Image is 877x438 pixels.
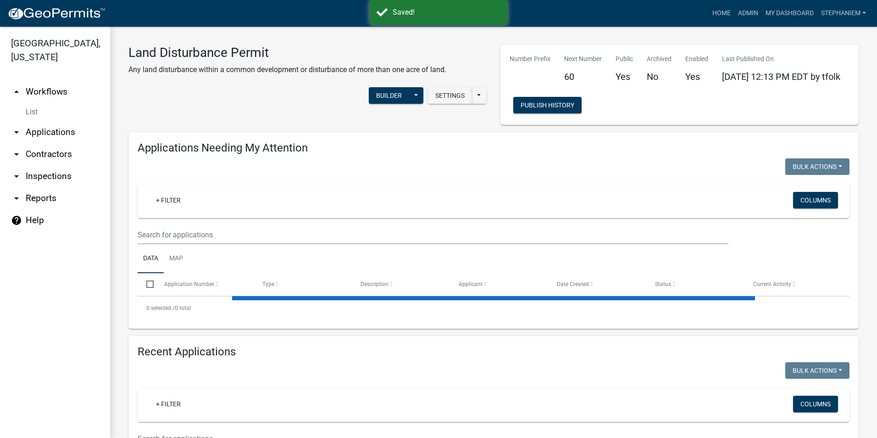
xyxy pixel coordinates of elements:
[138,244,164,274] a: Data
[685,54,708,64] p: Enabled
[564,54,602,64] p: Next Number
[616,71,633,82] h5: Yes
[785,158,849,175] button: Bulk Actions
[11,193,22,204] i: arrow_drop_down
[616,54,633,64] p: Public
[146,305,175,311] span: 0 selected /
[393,7,500,18] div: Saved!
[513,97,582,113] button: Publish History
[722,71,840,82] span: [DATE] 12:13 PM EDT by tfolk
[793,396,838,412] button: Columns
[647,54,672,64] p: Archived
[793,192,838,208] button: Columns
[510,54,550,64] p: Number Prefix
[785,362,849,379] button: Bulk Actions
[138,297,849,320] div: 0 total
[734,5,762,22] a: Admin
[513,102,582,110] wm-modal-confirm: Workflow Publish History
[253,273,351,295] datatable-header-cell: Type
[149,192,188,208] a: + Filter
[564,71,602,82] h5: 60
[155,273,253,295] datatable-header-cell: Application Number
[164,244,189,274] a: Map
[128,64,446,75] p: Any land disturbance within a common development or disturbance of more than one acre of land.
[352,273,450,295] datatable-header-cell: Description
[459,281,483,287] span: Applicant
[722,54,840,64] p: Last Published On
[361,281,389,287] span: Description
[11,149,22,160] i: arrow_drop_down
[138,345,849,359] h4: Recent Applications
[138,225,728,244] input: Search for applications
[11,171,22,182] i: arrow_drop_down
[817,5,870,22] a: StephanieM
[138,273,155,295] datatable-header-cell: Select
[548,273,646,295] datatable-header-cell: Date Created
[557,281,589,287] span: Date Created
[11,215,22,226] i: help
[646,273,744,295] datatable-header-cell: Status
[262,281,274,287] span: Type
[753,281,791,287] span: Current Activity
[164,281,214,287] span: Application Number
[428,87,472,104] button: Settings
[744,273,843,295] datatable-header-cell: Current Activity
[762,5,817,22] a: My Dashboard
[655,281,671,287] span: Status
[138,141,849,155] h4: Applications Needing My Attention
[11,127,22,138] i: arrow_drop_down
[709,5,734,22] a: Home
[450,273,548,295] datatable-header-cell: Applicant
[369,87,409,104] button: Builder
[685,71,708,82] h5: Yes
[11,86,22,97] i: arrow_drop_up
[149,396,188,412] a: + Filter
[128,45,446,61] h3: Land Disturbance Permit
[647,71,672,82] h5: No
